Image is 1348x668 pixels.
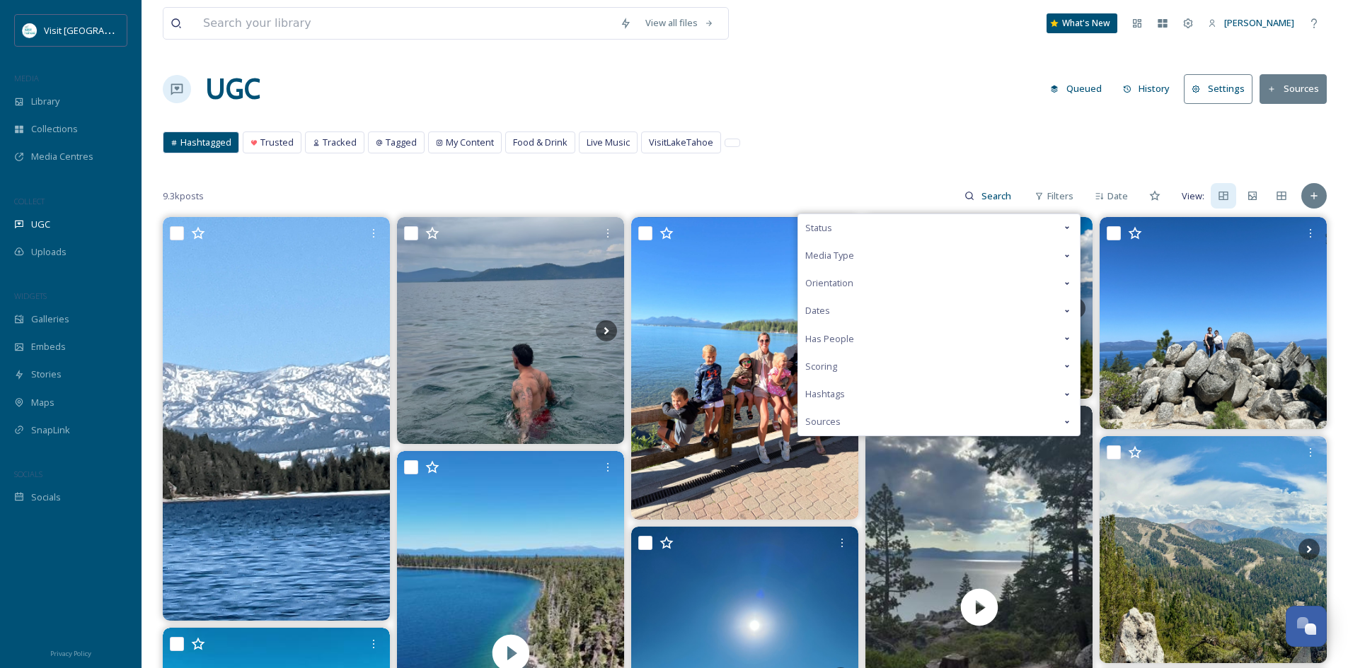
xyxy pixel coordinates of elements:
span: Stories [31,368,62,381]
img: Good week. Better one coming 🙏 #LakeTahoe [397,217,624,444]
img: They say the best views come after the most challenging climbs, and we couldn’t agree more. This ... [1100,217,1327,429]
span: SOCIALS [14,469,42,479]
span: Collections [31,122,78,136]
span: UGC [31,218,50,231]
span: Socials [31,491,61,504]
span: Media Centres [31,150,93,163]
span: COLLECT [14,196,45,206]
a: What's New [1047,13,1117,33]
button: History [1116,75,1177,102]
span: Orientation [805,276,853,290]
button: Queued [1043,75,1109,102]
span: SnapLink [31,423,70,437]
span: [PERSON_NAME] [1224,16,1294,29]
span: Filters [1047,189,1073,203]
input: Search [974,182,1020,210]
span: MEDIA [14,73,39,83]
span: Hashtags [805,387,845,401]
a: Settings [1184,74,1260,103]
button: Open Chat [1286,606,1327,647]
span: Embeds [31,340,66,353]
span: Trusted [260,136,294,149]
button: Sources [1260,74,1327,103]
img: ใครจะนอนก่อนหลับฝันดีนะครับ ส่งภาพที่สบายตามาฝาก ภูเขาปกคลุมด้วยหิมะ #snow #lakeTahoe #ทะเลสาบทาโฮ [163,217,390,621]
span: Visit [GEOGRAPHIC_DATA] [44,23,154,37]
span: Privacy Policy [50,649,91,658]
span: Status [805,221,832,235]
span: Library [31,95,59,108]
span: Has People [805,332,854,346]
span: View: [1182,189,1204,203]
span: 9.3k posts [163,189,204,203]
img: download.jpeg [23,23,37,37]
span: Galleries [31,312,69,326]
button: Settings [1184,74,1252,103]
span: Live Music [587,136,630,149]
span: Sources [805,415,841,428]
span: Scoring [805,360,837,373]
span: Tracked [323,136,357,149]
span: My Content [446,136,494,149]
span: Media Type [805,249,854,262]
span: Uploads [31,245,67,259]
img: Not because the air was thin, these views were breathtaking. Our world is beyond amazing. 🌎💙💚 #la... [1100,436,1327,663]
span: Hashtagged [180,136,231,149]
a: UGC [205,68,260,110]
a: View all files [638,9,721,37]
span: Dates [805,304,830,317]
a: [PERSON_NAME] [1201,9,1301,37]
input: Search your library [196,8,613,39]
span: WIDGETS [14,291,47,301]
span: Tagged [386,136,417,149]
a: Queued [1043,75,1116,102]
img: Part 1 of Tahoe lovin’! Seriously some of the dreamiest days of summer…or ever. • • • #summer #va... [631,217,858,520]
span: Maps [31,396,54,409]
span: VisitLakeTahoe [649,136,713,149]
a: History [1116,75,1185,102]
span: Date [1107,189,1128,203]
span: Food & Drink [513,136,568,149]
a: Privacy Policy [50,644,91,661]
